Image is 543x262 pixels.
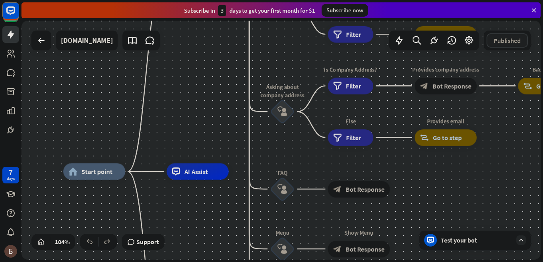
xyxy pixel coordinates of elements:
div: Show Menu [322,228,396,237]
span: Bot Response [345,185,384,193]
span: Go to step [433,133,462,142]
span: Bot Response [345,245,384,253]
div: Subscribe now [322,4,368,17]
i: filter [333,133,342,142]
span: Start point [81,168,112,176]
button: Open LiveChat chat widget [6,3,30,27]
i: filter [333,30,342,39]
div: Asking about company address [258,83,307,99]
i: block_bot_response [333,245,341,253]
a: 7 days [2,167,19,183]
div: FAQ [258,168,307,177]
i: home_2 [69,168,78,176]
div: Menu [258,228,307,237]
div: days [7,176,15,181]
div: 104% [52,235,72,248]
div: Else [322,117,380,125]
div: 3 [218,5,226,16]
span: Bot Response [432,82,471,90]
i: block_bot_response [420,82,429,90]
div: Subscribe in days to get your first month for $1 [184,5,315,16]
span: Filter [346,82,361,90]
div: Else [322,13,380,22]
div: lincolnlabs.co [61,31,113,50]
span: AI Assist [184,168,208,176]
i: filter [333,82,342,90]
i: block_user_input [277,107,287,117]
span: Filter [346,133,361,142]
div: Test your bot [441,236,512,244]
button: Published [487,33,528,48]
i: block_bot_response [333,185,341,193]
div: is Company Address? [322,65,380,73]
span: Support [136,235,159,248]
i: block_goto [420,133,429,142]
i: block_user_input [277,184,287,194]
span: Go to step [433,30,462,39]
div: 7 [9,169,13,176]
i: block_goto [524,82,532,90]
div: Provides email [409,13,483,22]
span: Filter [346,30,361,39]
i: block_goto [420,30,429,39]
div: Provides email [409,117,483,125]
div: Provides company address [409,65,483,73]
i: block_user_input [277,244,287,254]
